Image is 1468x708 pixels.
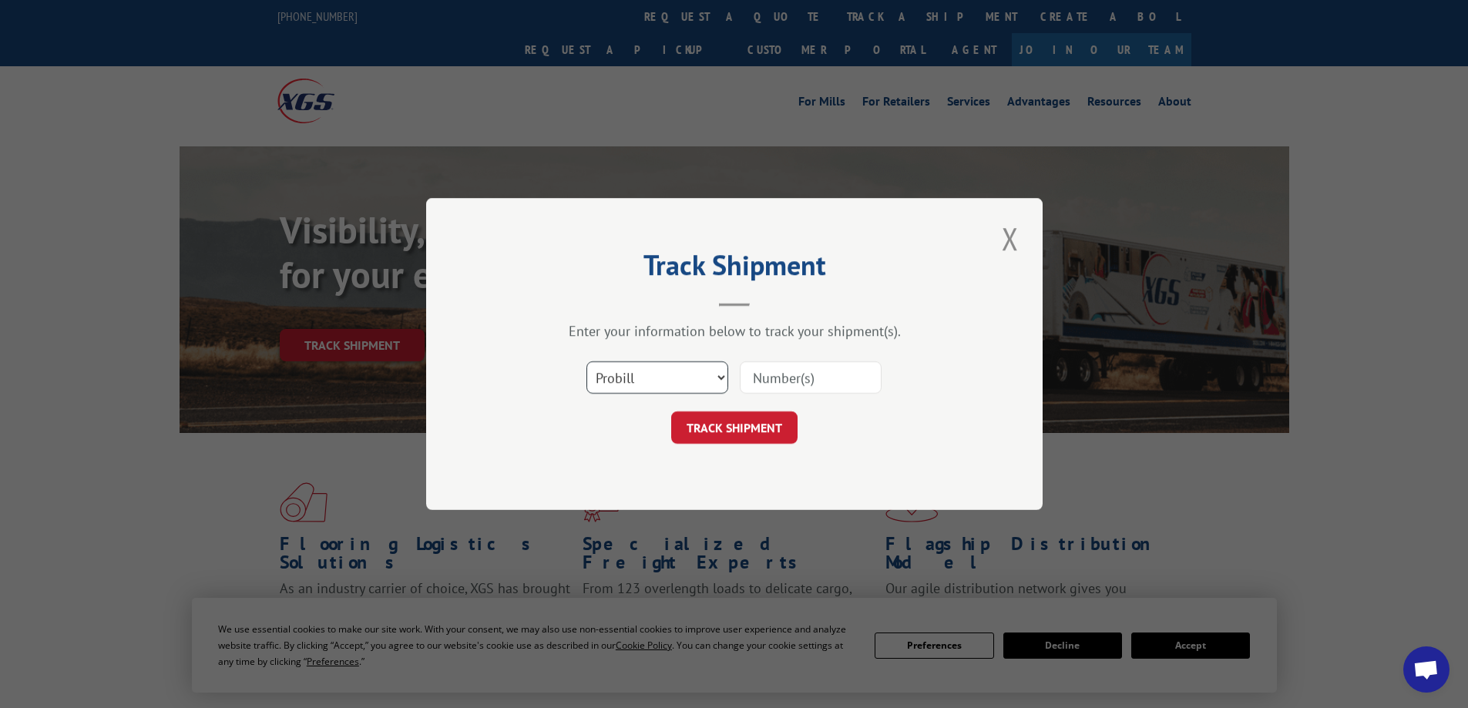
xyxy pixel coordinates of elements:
[1403,646,1450,693] a: Open chat
[503,254,966,284] h2: Track Shipment
[671,411,798,444] button: TRACK SHIPMENT
[997,217,1023,260] button: Close modal
[740,361,882,394] input: Number(s)
[503,322,966,340] div: Enter your information below to track your shipment(s).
